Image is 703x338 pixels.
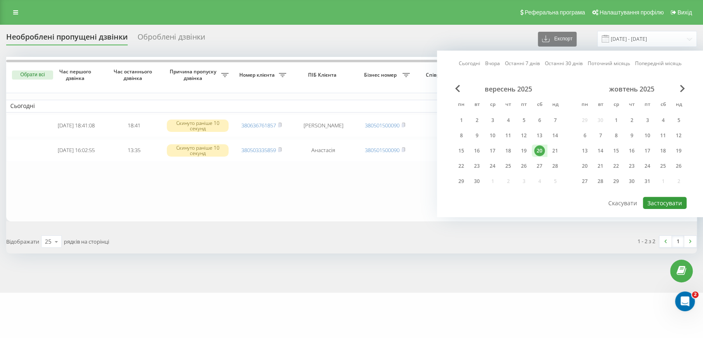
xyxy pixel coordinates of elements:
[469,129,485,142] div: вт 9 вер 2025 р.
[577,85,687,93] div: жовтень 2025
[500,160,516,172] div: чт 25 вер 2025 р.
[673,146,684,156] div: 19
[550,161,561,171] div: 28
[595,176,606,187] div: 28
[608,114,624,127] div: ср 1 жовт 2025 р.
[579,130,590,141] div: 6
[503,130,514,141] div: 11
[658,115,668,126] div: 4
[642,146,653,156] div: 17
[608,129,624,142] div: ср 8 жовт 2025 р.
[579,161,590,171] div: 20
[579,176,590,187] div: 27
[595,146,606,156] div: 14
[547,160,563,172] div: нд 28 вер 2025 р.
[608,145,624,157] div: ср 15 жовт 2025 р.
[545,59,583,67] a: Останні 30 днів
[237,72,279,78] span: Номер клієнта
[453,129,469,142] div: пн 8 вер 2025 р.
[472,146,482,156] div: 16
[167,68,221,81] span: Причина пропуску дзвінка
[487,130,498,141] div: 10
[472,161,482,171] div: 23
[611,146,621,156] div: 15
[626,146,637,156] div: 16
[534,161,545,171] div: 27
[241,146,276,154] a: 380503335859
[534,130,545,141] div: 13
[241,122,276,129] a: 380636761857
[518,99,530,111] abbr: п’ятниця
[624,175,640,188] div: чт 30 жовт 2025 р.
[599,9,663,16] span: Налаштування профілю
[658,161,668,171] div: 25
[290,139,356,162] td: Анастасія
[547,129,563,142] div: нд 14 вер 2025 р.
[671,160,687,172] div: нд 26 жовт 2025 р.
[365,122,399,129] a: 380501500090
[532,160,547,172] div: сб 27 вер 2025 р.
[456,161,467,171] div: 22
[459,59,480,67] a: Сьогодні
[485,145,500,157] div: ср 17 вер 2025 р.
[593,129,608,142] div: вт 7 жовт 2025 р.
[500,114,516,127] div: чт 4 вер 2025 р.
[472,130,482,141] div: 9
[640,145,655,157] div: пт 17 жовт 2025 р.
[6,238,39,245] span: Відображати
[640,129,655,142] div: пт 10 жовт 2025 р.
[550,146,561,156] div: 21
[673,99,685,111] abbr: неділя
[593,175,608,188] div: вт 28 жовт 2025 р.
[469,114,485,127] div: вт 2 вер 2025 р.
[624,145,640,157] div: чт 16 жовт 2025 р.
[453,85,563,93] div: вересень 2025
[112,68,156,81] span: Час останнього дзвінка
[658,130,668,141] div: 11
[365,146,399,154] a: 380501500090
[624,114,640,127] div: чт 2 жовт 2025 р.
[624,129,640,142] div: чт 9 жовт 2025 р.
[518,115,529,126] div: 5
[643,197,687,209] button: Застосувати
[500,129,516,142] div: чт 11 вер 2025 р.
[595,161,606,171] div: 21
[469,175,485,188] div: вт 30 вер 2025 р.
[626,176,637,187] div: 30
[671,129,687,142] div: нд 12 жовт 2025 р.
[626,115,637,126] div: 2
[655,145,671,157] div: сб 18 жовт 2025 р.
[594,99,607,111] abbr: вівторок
[487,115,498,126] div: 3
[547,145,563,157] div: нд 21 вер 2025 р.
[547,114,563,127] div: нд 7 вер 2025 р.
[532,145,547,157] div: сб 20 вер 2025 р.
[595,130,606,141] div: 7
[655,114,671,127] div: сб 4 жовт 2025 р.
[485,114,500,127] div: ср 3 вер 2025 р.
[577,160,593,172] div: пн 20 жовт 2025 р.
[642,130,653,141] div: 10
[577,145,593,157] div: пн 13 жовт 2025 р.
[456,146,467,156] div: 15
[655,129,671,142] div: сб 11 жовт 2025 р.
[472,115,482,126] div: 2
[453,160,469,172] div: пн 22 вер 2025 р.
[549,99,561,111] abbr: неділя
[453,114,469,127] div: пн 1 вер 2025 р.
[534,146,545,156] div: 20
[671,114,687,127] div: нд 5 жовт 2025 р.
[538,32,577,47] button: Експорт
[532,114,547,127] div: сб 6 вер 2025 р.
[6,33,128,45] div: Необроблені пропущені дзвінки
[534,115,545,126] div: 6
[550,115,561,126] div: 7
[626,161,637,171] div: 23
[456,115,467,126] div: 1
[297,72,349,78] span: ПІБ Клієнта
[486,99,499,111] abbr: середа
[677,9,692,16] span: Вихід
[471,99,483,111] abbr: вівторок
[611,115,621,126] div: 1
[577,129,593,142] div: пн 6 жовт 2025 р.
